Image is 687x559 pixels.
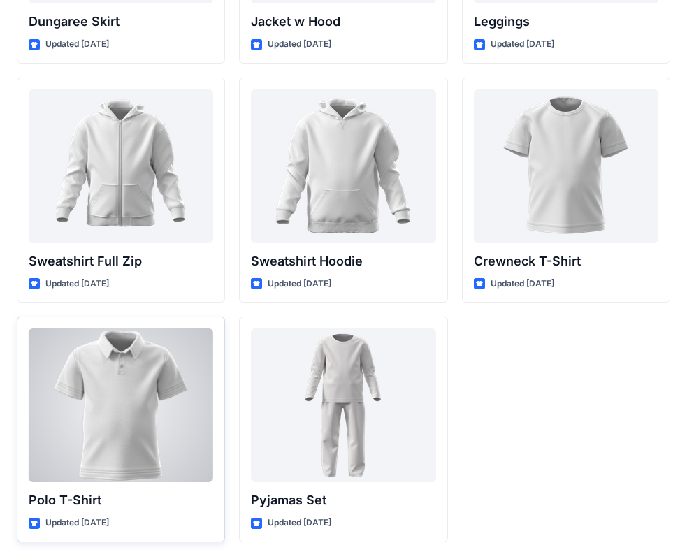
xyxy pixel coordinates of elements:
p: Pyjamas Set [251,491,435,510]
p: Updated [DATE] [491,37,554,52]
p: Polo T-Shirt [29,491,213,510]
p: Jacket w Hood [251,12,435,31]
a: Polo T-Shirt [29,328,213,482]
p: Updated [DATE] [45,516,109,530]
a: Pyjamas Set [251,328,435,482]
p: Leggings [474,12,658,31]
p: Updated [DATE] [268,516,331,530]
p: Dungaree Skirt [29,12,213,31]
a: Crewneck T-Shirt [474,89,658,243]
a: Sweatshirt Hoodie [251,89,435,243]
p: Updated [DATE] [268,37,331,52]
a: Sweatshirt Full Zip [29,89,213,243]
p: Updated [DATE] [45,37,109,52]
p: Crewneck T-Shirt [474,252,658,271]
p: Sweatshirt Full Zip [29,252,213,271]
p: Sweatshirt Hoodie [251,252,435,271]
p: Updated [DATE] [491,277,554,291]
p: Updated [DATE] [45,277,109,291]
p: Updated [DATE] [268,277,331,291]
